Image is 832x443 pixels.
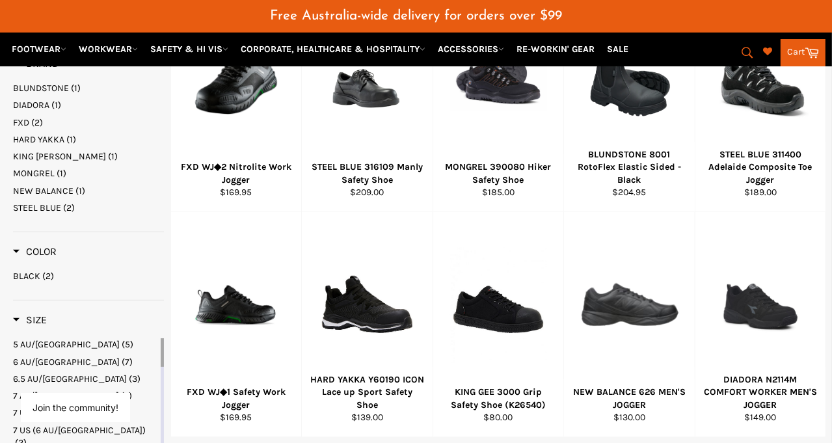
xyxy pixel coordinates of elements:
[602,38,634,60] a: SALE
[13,339,120,350] span: 5 AU/[GEOGRAPHIC_DATA]
[129,373,141,384] span: (3)
[66,134,76,145] span: (1)
[13,338,158,351] a: 5 AU/UK
[13,270,164,282] a: BLACK
[441,386,555,411] div: KING GEE 3000 Grip Safety Shoe (K26540)
[75,185,85,196] span: (1)
[13,245,57,258] h3: Color
[13,356,158,368] a: 6 AU/UK
[145,38,234,60] a: SAFETY & HI VIS
[51,100,61,111] span: (1)
[179,386,293,411] div: FXD WJ◆1 Safety Work Jogger
[781,39,825,66] a: Cart
[13,116,164,129] a: FXD
[703,148,817,186] div: STEEL BLUE 311400 Adelaide Composite Toe Jogger
[31,117,43,128] span: (2)
[7,38,72,60] a: FOOTWEAR
[695,212,825,437] a: DIADORA N2114M COMFORT WORKER MEN'S JOGGERDIADORA N2114M COMFORT WORKER MEN'S JOGGER$149.00
[563,212,694,437] a: NEW BALANCE 626 MEN'S JOGGERNEW BALANCE 626 MEN'S JOGGER$130.00
[13,99,164,111] a: DIADORA
[74,38,143,60] a: WORKWEAR
[13,100,49,111] span: DIADORA
[310,373,424,411] div: HARD YAKKA Y60190 ICON Lace up Sport Safety Shoe
[122,356,133,368] span: (7)
[13,407,158,419] a: 7 US
[13,185,74,196] span: NEW BALANCE
[13,373,158,385] a: 6.5 AU/UK
[13,82,164,94] a: BLUNDSTONE
[13,133,164,146] a: HARD YAKKA
[121,390,132,401] span: (7)
[179,161,293,186] div: FXD WJ◆2 Nitrolite Work Jogger
[13,425,146,436] span: 7 US (6 AU/[GEOGRAPHIC_DATA])
[433,212,563,437] a: KING GEE 3000 Grip Safety Shoe (K26540)KING GEE 3000 Grip Safety Shoe (K26540)$80.00
[310,161,424,186] div: STEEL BLUE 316109 Manly Safety Shoe
[703,373,817,411] div: DIADORA N2114M COMFORT WORKER MEN'S JOGGER
[33,402,118,413] button: Join the community!
[13,83,69,94] span: BLUNDSTONE
[42,271,54,282] span: (2)
[13,314,47,327] h3: Size
[13,202,61,213] span: STEEL BLUE
[122,339,133,350] span: (5)
[441,161,555,186] div: MONGREL 390080 Hiker Safety Shoe
[13,202,164,214] a: STEEL BLUE
[13,185,164,197] a: NEW BALANCE
[235,38,431,60] a: CORPORATE, HEALTHCARE & HOSPITALITY
[13,168,55,179] span: MONGREL
[13,151,106,162] span: KING [PERSON_NAME]
[433,38,509,60] a: ACCESSORIES
[572,386,686,411] div: NEW BALANCE 626 MEN'S JOGGER
[511,38,600,60] a: RE-WORKIN' GEAR
[13,373,127,384] span: 6.5 AU/[GEOGRAPHIC_DATA]
[13,390,119,401] span: 7 AU/[GEOGRAPHIC_DATA]
[57,168,66,179] span: (1)
[71,83,81,94] span: (1)
[13,407,31,418] span: 7 US
[572,148,686,186] div: BLUNDSTONE 8001 RotoFlex Elastic Sided - Black
[301,212,432,437] a: HARD YAKKA Y60190 ICON Lace up Sport Safety ShoeHARD YAKKA Y60190 ICON Lace up Sport Safety Shoe$...
[270,9,562,23] span: Free Australia-wide delivery for orders over $99
[13,134,64,145] span: HARD YAKKA
[13,390,158,402] a: 7 AU/UK
[13,314,47,326] span: Size
[13,150,164,163] a: KING GEE
[108,151,118,162] span: (1)
[13,117,29,128] span: FXD
[63,202,75,213] span: (2)
[170,212,301,437] a: FXD WJ◆1 Safety Work JoggerFXD WJ◆1 Safety Work Jogger$169.95
[13,271,40,282] span: BLACK
[13,167,164,180] a: MONGREL
[13,356,120,368] span: 6 AU/[GEOGRAPHIC_DATA]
